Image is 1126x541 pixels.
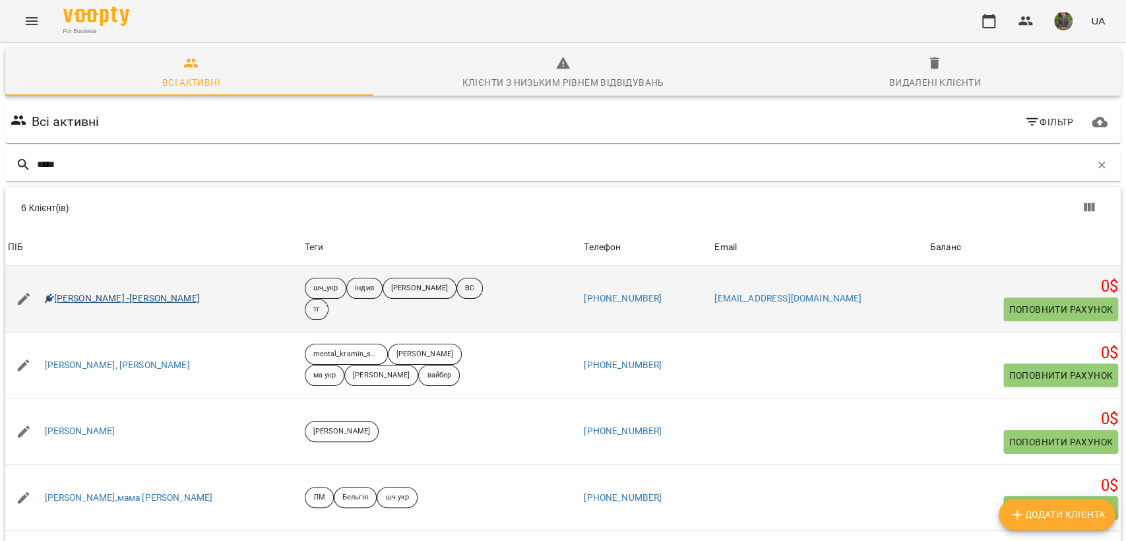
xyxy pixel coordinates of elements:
[584,426,662,436] a: [PHONE_NUMBER]
[353,370,410,381] p: [PERSON_NAME]
[305,365,345,386] div: ма укр
[162,75,220,90] div: Всі активні
[346,278,383,299] div: індив
[930,343,1118,364] h5: 0 $
[1054,12,1073,30] img: 2aca21bda46e2c85bd0f5a74cad084d8.jpg
[8,239,23,255] div: Sort
[1019,110,1079,134] button: Фільтр
[313,492,325,503] p: ЛМ
[305,239,579,255] div: Теги
[1003,430,1118,454] button: Поповнити рахунок
[714,239,737,255] div: Sort
[385,492,409,503] p: шч укр
[305,421,379,442] div: [PERSON_NAME]
[714,239,737,255] div: Email
[1003,364,1118,387] button: Поповнити рахунок
[1024,114,1074,130] span: Фільтр
[32,111,100,132] h6: Всі активні
[930,409,1118,430] h5: 0 $
[584,360,662,370] a: [PHONE_NUMBER]
[584,492,662,503] a: [PHONE_NUMBER]
[396,349,453,360] p: [PERSON_NAME]
[1009,367,1113,383] span: Поповнити рахунок
[305,299,328,320] div: тг
[714,293,861,303] a: [EMAIL_ADDRESS][DOMAIN_NAME]
[377,487,418,508] div: шч укр
[1073,192,1105,224] button: Показати колонки
[313,370,336,381] p: ма укр
[418,365,460,386] div: вайбер
[1009,507,1105,523] span: Додати клієнта
[584,239,621,255] div: Телефон
[344,365,418,386] div: [PERSON_NAME]
[1003,496,1118,520] button: Поповнити рахунок
[313,349,379,360] p: mental_kramin_short
[388,344,462,365] div: [PERSON_NAME]
[1086,9,1110,33] button: UA
[1009,302,1113,317] span: Поповнити рахунок
[999,499,1115,530] button: Додати клієнта
[930,239,961,255] div: Sort
[930,239,961,255] div: Баланс
[63,7,129,26] img: Voopty Logo
[930,239,1118,255] span: Баланс
[305,278,347,299] div: шч_укр
[8,239,299,255] span: ПІБ
[383,278,456,299] div: [PERSON_NAME]
[342,492,369,503] p: Бельгія
[355,283,374,294] p: індив
[930,476,1118,496] h5: 0 $
[391,283,448,294] p: [PERSON_NAME]
[1009,434,1113,450] span: Поповнити рахунок
[313,426,370,437] p: [PERSON_NAME]
[45,492,213,505] a: [PERSON_NAME],мама [PERSON_NAME]
[21,201,571,214] div: 6 Клієнт(ів)
[889,75,981,90] div: Видалені клієнти
[16,5,47,37] button: Menu
[305,487,334,508] div: ЛМ
[45,292,200,305] a: [PERSON_NAME] -[PERSON_NAME]
[465,283,474,294] p: ВС
[313,283,338,294] p: шч_укр
[8,239,23,255] div: ПІБ
[45,359,190,372] a: [PERSON_NAME], [PERSON_NAME]
[313,304,320,315] p: тг
[334,487,377,508] div: Бельгія
[5,187,1121,229] div: Table Toolbar
[584,239,709,255] span: Телефон
[714,239,924,255] span: Email
[456,278,483,299] div: ВС
[462,75,664,90] div: Клієнти з низьким рівнем відвідувань
[427,370,451,381] p: вайбер
[584,293,662,303] a: [PHONE_NUMBER]
[45,425,115,438] a: [PERSON_NAME]
[584,239,621,255] div: Sort
[63,27,129,36] span: For Business
[305,344,388,365] div: mental_kramin_short
[1091,14,1105,28] span: UA
[1003,298,1118,321] button: Поповнити рахунок
[930,276,1118,297] h5: 0 $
